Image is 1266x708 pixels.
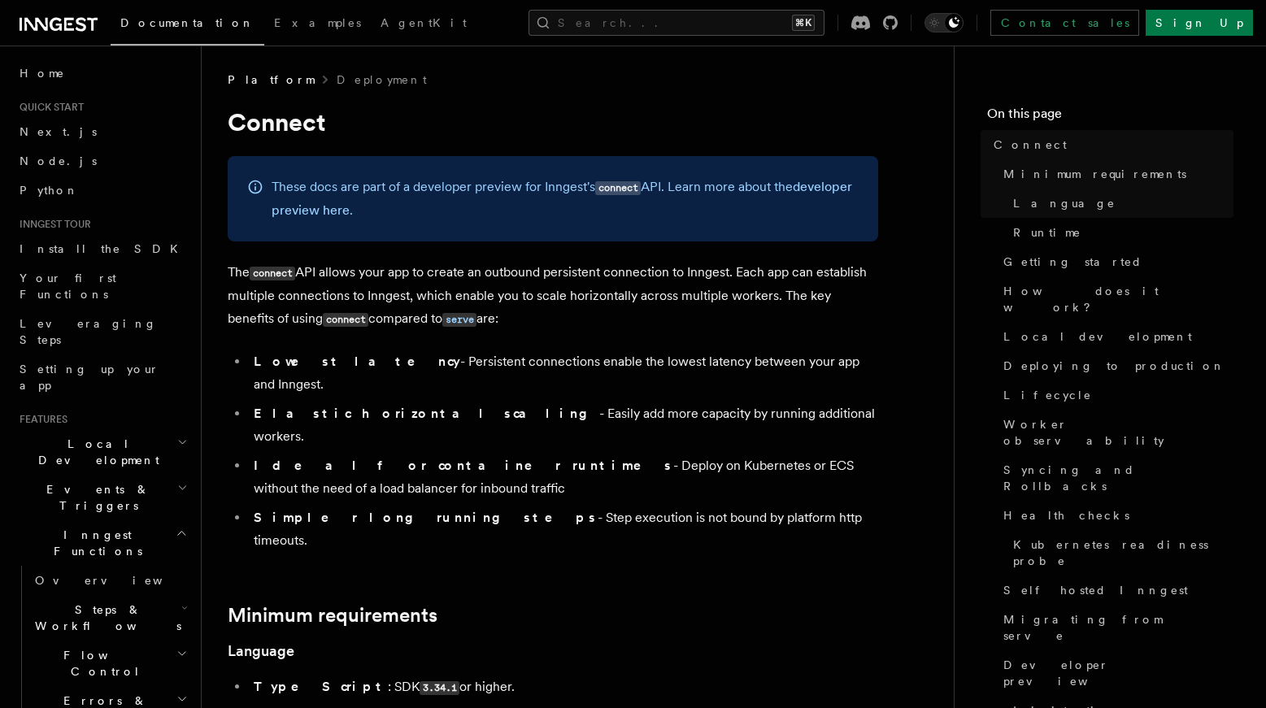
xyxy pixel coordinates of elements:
[1146,10,1253,36] a: Sign Up
[254,458,673,473] strong: Ideal for container runtimes
[1003,358,1225,374] span: Deploying to production
[987,130,1233,159] a: Connect
[997,322,1233,351] a: Local development
[1003,283,1233,315] span: How does it work?
[28,566,191,595] a: Overview
[13,176,191,205] a: Python
[997,605,1233,650] a: Migrating from serve
[997,351,1233,380] a: Deploying to production
[228,72,314,88] span: Platform
[1003,416,1233,449] span: Worker observability
[20,154,97,167] span: Node.js
[997,576,1233,605] a: Self hosted Inngest
[997,247,1233,276] a: Getting started
[323,313,368,327] code: connect
[254,510,598,525] strong: Simpler long running steps
[381,16,467,29] span: AgentKit
[997,380,1233,410] a: Lifecycle
[1013,224,1081,241] span: Runtime
[442,311,476,326] a: serve
[924,13,964,33] button: Toggle dark mode
[13,429,191,475] button: Local Development
[254,679,388,694] strong: TypeScript
[1013,195,1116,211] span: Language
[1007,189,1233,218] a: Language
[1003,254,1142,270] span: Getting started
[997,501,1233,530] a: Health checks
[249,350,878,396] li: - Persistent connections enable the lowest latency between your app and Inngest.
[337,72,427,88] a: Deployment
[228,107,878,137] h1: Connect
[997,410,1233,455] a: Worker observability
[13,413,67,426] span: Features
[529,10,824,36] button: Search...⌘K
[13,475,191,520] button: Events & Triggers
[1003,611,1233,644] span: Migrating from serve
[272,176,859,222] p: These docs are part of a developer preview for Inngest's API. Learn more about the .
[13,218,91,231] span: Inngest tour
[254,354,460,369] strong: Lowest latency
[20,65,65,81] span: Home
[442,313,476,327] code: serve
[13,117,191,146] a: Next.js
[20,363,159,392] span: Setting up your app
[20,242,188,255] span: Install the SDK
[1007,218,1233,247] a: Runtime
[371,5,476,44] a: AgentKit
[987,104,1233,130] h4: On this page
[228,640,294,662] a: Language
[35,574,202,587] span: Overview
[264,5,371,44] a: Examples
[1007,530,1233,576] a: Kubernetes readiness probe
[13,481,177,514] span: Events & Triggers
[1003,657,1233,689] span: Developer preview
[1003,387,1092,403] span: Lifecycle
[274,16,361,29] span: Examples
[13,146,191,176] a: Node.js
[997,276,1233,322] a: How does it work?
[13,527,176,559] span: Inngest Functions
[228,261,878,331] p: The API allows your app to create an outbound persistent connection to Inngest. Each app can esta...
[249,506,878,552] li: - Step execution is not bound by platform http timeouts.
[13,520,191,566] button: Inngest Functions
[1003,166,1186,182] span: Minimum requirements
[1003,507,1129,523] span: Health checks
[20,271,116,301] span: Your first Functions
[994,137,1067,153] span: Connect
[28,647,176,680] span: Flow Control
[595,181,641,195] code: connect
[997,455,1233,501] a: Syncing and Rollbacks
[111,5,264,46] a: Documentation
[20,184,79,197] span: Python
[120,16,255,29] span: Documentation
[249,454,878,500] li: - Deploy on Kubernetes or ECS without the need of a load balancer for inbound traffic
[249,675,878,699] li: : SDK or higher.
[20,125,97,138] span: Next.js
[20,317,157,346] span: Leveraging Steps
[1003,582,1188,598] span: Self hosted Inngest
[13,354,191,400] a: Setting up your app
[228,604,437,627] a: Minimum requirements
[254,406,599,421] strong: Elastic horizontal scaling
[13,59,191,88] a: Home
[249,402,878,448] li: - Easily add more capacity by running additional workers.
[250,267,295,280] code: connect
[13,234,191,263] a: Install the SDK
[1003,328,1192,345] span: Local development
[997,159,1233,189] a: Minimum requirements
[13,436,177,468] span: Local Development
[28,602,181,634] span: Steps & Workflows
[13,263,191,309] a: Your first Functions
[997,650,1233,696] a: Developer preview
[420,681,459,695] code: 3.34.1
[990,10,1139,36] a: Contact sales
[1003,462,1233,494] span: Syncing and Rollbacks
[1013,536,1233,569] span: Kubernetes readiness probe
[13,309,191,354] a: Leveraging Steps
[28,595,191,641] button: Steps & Workflows
[28,641,191,686] button: Flow Control
[792,15,815,31] kbd: ⌘K
[13,101,84,114] span: Quick start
